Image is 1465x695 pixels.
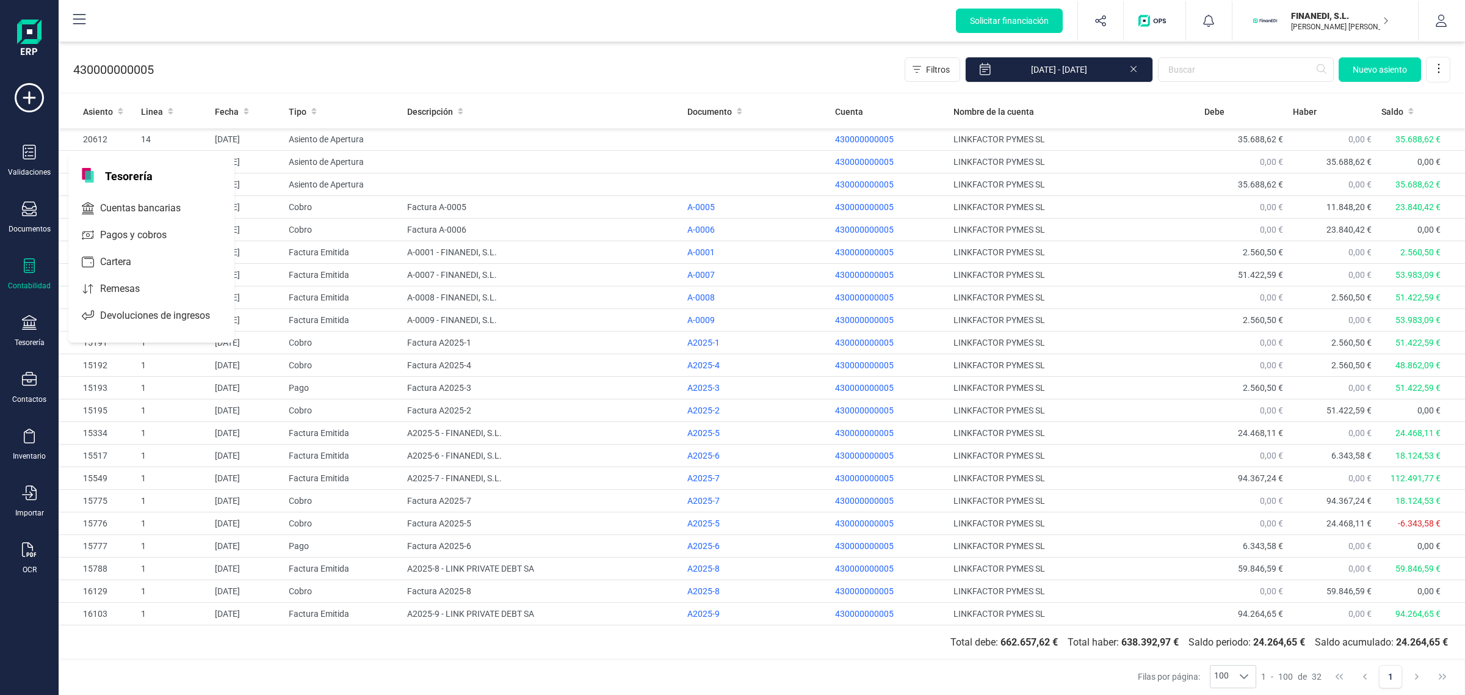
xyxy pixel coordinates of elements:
td: LINKFACTOR PYMES SL [949,264,1199,286]
span: 18.124,53 € [1395,496,1441,506]
td: LINKFACTOR PYMES SL [949,467,1199,490]
td: 1 [136,445,210,467]
div: A-0001 [687,246,825,258]
td: Factura A2025-6 [402,535,682,558]
td: LINKFACTOR PYMES SL [949,354,1199,377]
span: 23.840,42 € [1395,202,1441,212]
span: 430000000005 [835,338,894,347]
td: 1 [136,490,210,512]
td: [DATE] [210,354,284,377]
span: 23.840,42 € [1326,225,1372,235]
td: Factura A2025-2 [402,399,682,422]
span: 0,00 € [1260,451,1283,460]
td: [DATE] [210,286,284,309]
td: [DATE] [210,399,284,422]
td: LINKFACTOR PYMES SL [949,399,1199,422]
button: Nuevo asiento [1339,57,1421,82]
span: 35.688,62 € [1238,134,1283,144]
td: A2025-10 - LINK PRIVATE DEBT SA [402,625,682,648]
td: 16103 [59,603,136,625]
span: 94.264,65 € [1395,609,1441,619]
td: 20437 [59,625,136,648]
span: 2.560,50 € [1243,315,1283,325]
span: Devoluciones de ingresos [95,308,232,323]
span: Fecha [215,106,239,118]
span: 0,00 € [1348,541,1372,551]
span: Cuentas bancarias [95,201,203,216]
span: 59.846,59 € [1395,564,1441,573]
td: 15009 [59,264,136,286]
td: [DATE] [210,422,284,445]
p: FINANEDI, S.L. [1291,10,1389,22]
span: 0,00 € [1348,270,1372,280]
td: Factura A-0006 [402,219,682,241]
td: Factura Emitida [284,625,402,648]
td: Factura Emitida [284,241,402,264]
td: [DATE] [210,603,284,625]
td: 1 [136,399,210,422]
td: [DATE] [210,512,284,535]
span: 0,00 € [1417,541,1441,551]
span: Debe [1204,106,1224,118]
td: [DATE] [210,625,284,648]
span: 430000000005 [835,134,894,144]
td: 1 [136,354,210,377]
td: LINKFACTOR PYMES SL [949,173,1199,196]
td: A-0001 - FINANEDI, S.L. [402,241,682,264]
span: Total haber: [1063,635,1184,650]
button: FIFINANEDI, S.L.[PERSON_NAME] [PERSON_NAME] [1247,1,1403,40]
span: 430000000005 [835,473,894,483]
button: Logo de OPS [1131,1,1178,40]
td: A2025-5 - FINANEDI, S.L. [402,422,682,445]
span: 1 [1261,671,1266,683]
td: Factura Emitida [284,445,402,467]
span: 0,00 € [1348,247,1372,257]
span: Cuenta [835,106,863,118]
span: 0,00 € [1348,134,1372,144]
td: Cobro [284,490,402,512]
span: 35.688,62 € [1238,180,1283,189]
span: Haber [1293,106,1317,118]
span: Asiento [83,106,113,118]
div: Contabilidad [8,281,51,291]
span: 51.422,59 € [1395,293,1441,302]
td: Cobro [284,219,402,241]
td: [DATE] [210,558,284,580]
div: A2025-7 [687,472,825,484]
td: A-0007 - FINANEDI, S.L. [402,264,682,286]
div: A2025-8 [687,585,825,597]
td: 14 [136,128,210,151]
span: Saldo [1381,106,1403,118]
td: A-0008 - FINANEDI, S.L. [402,286,682,309]
span: 430000000005 [835,609,894,619]
img: FI [1252,7,1279,34]
div: A2025-1 [687,337,825,349]
td: LINKFACTOR PYMES SL [949,151,1199,173]
span: 94.367,24 € [1238,473,1283,483]
span: 6.343,58 € [1331,451,1372,460]
div: Importar [15,508,44,518]
span: 0,00 € [1260,406,1283,415]
div: - [1261,671,1322,683]
span: 0,00 € [1417,406,1441,415]
td: LINKFACTOR PYMES SL [949,377,1199,399]
div: Filas por página: [1138,665,1256,688]
span: 35.688,62 € [1326,157,1372,167]
button: Next Page [1405,665,1428,688]
span: 0,00 € [1348,473,1372,483]
td: [DATE] [210,580,284,603]
td: 14965 [59,241,136,264]
span: 2.560,50 € [1400,247,1441,257]
span: 51.422,59 € [1395,383,1441,393]
td: [DATE] [210,535,284,558]
span: 0,00 € [1417,225,1441,235]
td: Pago [284,535,402,558]
span: 2.560,50 € [1331,360,1372,370]
b: 662.657,62 € [1000,636,1058,648]
td: A-0009 - FINANEDI, S.L. [402,309,682,332]
span: 0,00 € [1260,157,1283,167]
td: [DATE] [210,151,284,173]
span: 430000000005 [835,519,894,528]
td: 1 [136,625,210,648]
td: [DATE] [210,332,284,354]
